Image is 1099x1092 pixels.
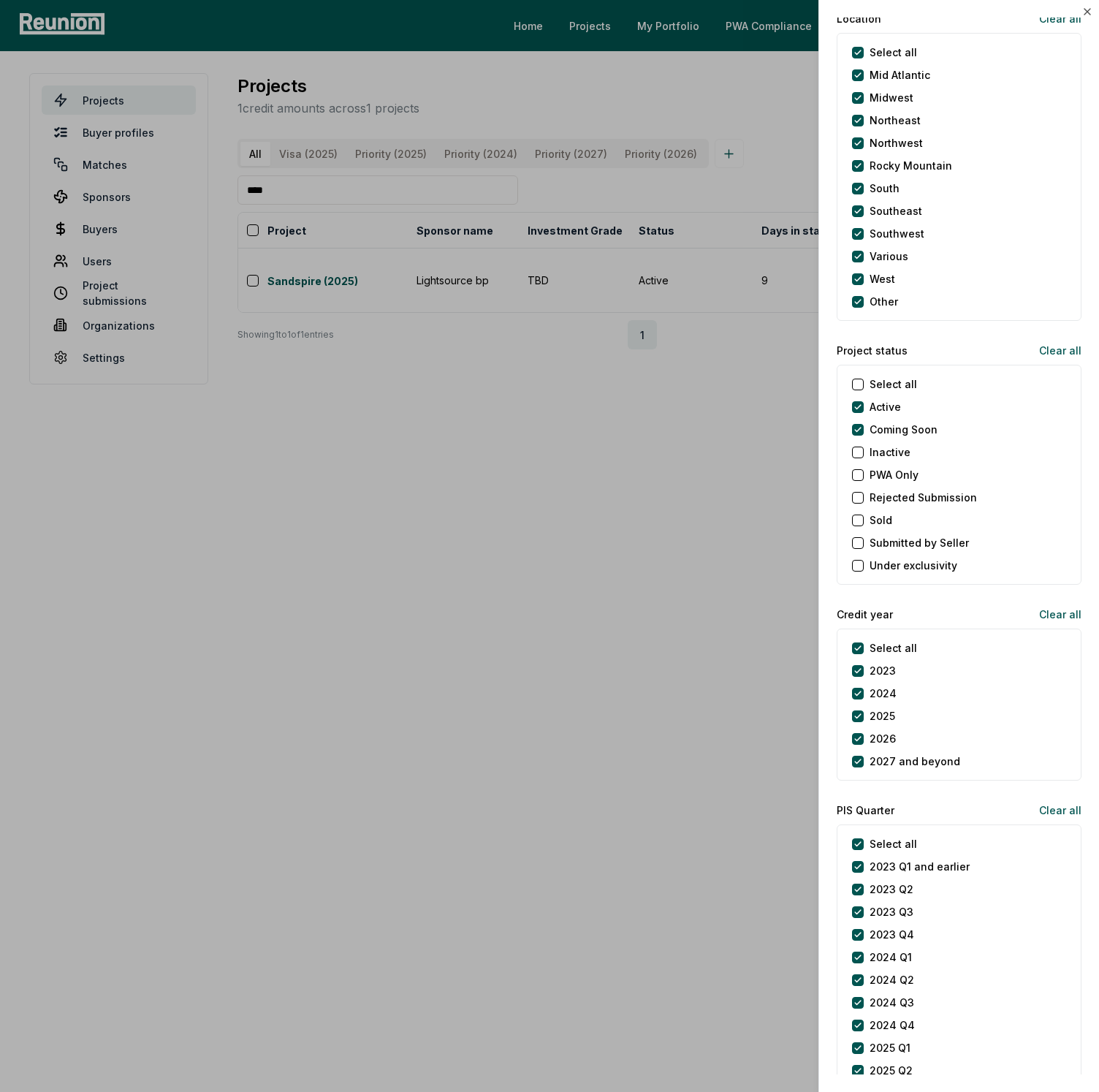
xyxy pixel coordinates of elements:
[870,45,917,60] label: Select all
[870,1063,913,1078] label: 2025 Q2
[1027,4,1081,33] button: Clear all
[837,11,881,26] label: Location
[870,1040,910,1055] label: 2025 Q1
[1027,599,1081,629] button: Clear all
[870,271,895,287] label: West
[870,1017,915,1033] label: 2024 Q4
[870,376,917,392] label: Select all
[870,663,896,678] label: 2023
[870,904,913,920] label: 2023 Q3
[870,512,892,528] label: Sold
[837,343,908,358] label: Project status
[1027,335,1081,365] button: Clear all
[870,467,919,482] label: PWA Only
[870,731,896,746] label: 2026
[837,803,894,818] label: PIS Quarter
[837,607,893,622] label: Credit year
[870,881,913,897] label: 2023 Q2
[870,535,969,550] label: Submitted by Seller
[870,859,970,874] label: 2023 Q1 and earlier
[870,927,914,942] label: 2023 Q4
[870,995,914,1010] label: 2024 Q3
[870,249,908,264] label: Various
[870,113,921,128] label: Northeast
[870,135,923,151] label: Northwest
[870,640,917,656] label: Select all
[870,203,922,219] label: Southeast
[870,949,912,965] label: 2024 Q1
[870,836,917,852] label: Select all
[870,686,897,701] label: 2024
[1027,795,1081,824] button: Clear all
[870,181,900,196] label: South
[870,972,914,987] label: 2024 Q2
[870,158,952,173] label: Rocky Mountain
[870,708,895,724] label: 2025
[870,90,913,105] label: Midwest
[870,294,898,309] label: Other
[870,444,910,460] label: Inactive
[870,558,957,573] label: Under exclusivity
[870,226,924,241] label: Southwest
[870,399,901,414] label: Active
[870,754,960,769] label: 2027 and beyond
[870,490,977,505] label: Rejected Submission
[870,422,938,437] label: Coming Soon
[870,67,930,83] label: Mid Atlantic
